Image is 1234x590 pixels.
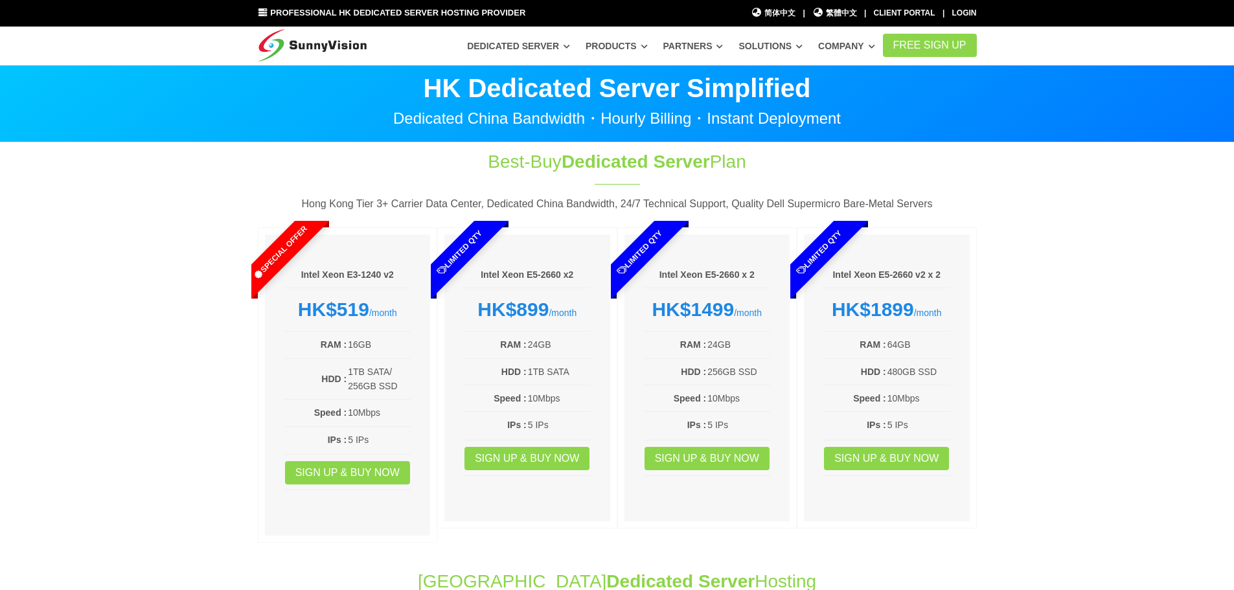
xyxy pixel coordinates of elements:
div: /month [284,298,411,321]
td: 5 IPs [887,417,950,433]
p: HK Dedicated Server Simplified [258,75,977,101]
div: /month [644,298,771,321]
td: 256GB SSD [707,364,770,380]
a: Products [586,34,648,58]
b: RAM : [500,339,526,350]
li: | [803,7,805,19]
div: /month [823,298,950,321]
div: /month [464,298,591,321]
b: RAM : [680,339,706,350]
td: 480GB SSD [887,364,950,380]
td: 10Mbps [347,405,411,420]
h6: Intel Xeon E5-2660 v2 x 2 [823,269,950,282]
li: | [943,7,944,19]
strong: HK$1899 [832,299,914,320]
b: Speed : [853,393,886,403]
td: 5 IPs [707,417,770,433]
h6: Intel Xeon E5-2660 x2 [464,269,591,282]
td: 24GB [707,337,770,352]
b: RAM : [860,339,886,350]
b: HDD : [681,367,706,377]
a: Client Portal [874,8,935,17]
h1: Best-Buy Plan [402,149,833,174]
b: IPs : [328,435,347,445]
p: Dedicated China Bandwidth・Hourly Billing・Instant Deployment [258,111,977,126]
b: Speed : [314,407,347,418]
h6: Intel Xeon E5-2660 x 2 [644,269,771,282]
td: 16GB [347,337,411,352]
strong: HK$899 [477,299,549,320]
strong: HK$1499 [652,299,734,320]
strong: HK$519 [298,299,369,320]
td: 1TB SATA [527,364,591,380]
a: Partners [663,34,724,58]
b: HDD : [321,374,347,384]
li: | [864,7,866,19]
b: IPs : [867,420,886,430]
b: Speed : [674,393,707,403]
a: Login [952,8,977,17]
b: IPs : [687,420,707,430]
p: Hong Kong Tier 3+ Carrier Data Center, Dedicated China Bandwidth, 24/7 Technical Support, Quality... [258,196,977,212]
a: FREE Sign Up [883,34,977,57]
td: 24GB [527,337,591,352]
span: Limited Qty [406,198,514,307]
b: Speed : [494,393,527,403]
h6: Intel Xeon E3-1240 v2 [284,269,411,282]
a: 简体中文 [751,7,796,19]
a: Company [818,34,875,58]
span: Special Offer [225,198,334,307]
a: Sign up & Buy Now [824,447,949,470]
a: Sign up & Buy Now [464,447,589,470]
a: Sign up & Buy Now [645,447,770,470]
span: Limited Qty [585,198,694,307]
a: Solutions [738,34,803,58]
td: 10Mbps [887,391,950,406]
td: 1TB SATA/ 256GB SSD [347,364,411,394]
b: RAM : [321,339,347,350]
td: 10Mbps [707,391,770,406]
b: HDD : [501,367,527,377]
a: Sign up & Buy Now [285,461,410,484]
span: Limited Qty [765,198,874,307]
td: 64GB [887,337,950,352]
b: IPs : [507,420,527,430]
td: 10Mbps [527,391,591,406]
span: Professional HK Dedicated Server Hosting Provider [270,8,525,17]
b: HDD : [861,367,886,377]
a: Dedicated Server [467,34,570,58]
td: 5 IPs [527,417,591,433]
td: 5 IPs [347,432,411,448]
span: Dedicated Server [562,152,710,172]
a: 繁體中文 [812,7,857,19]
